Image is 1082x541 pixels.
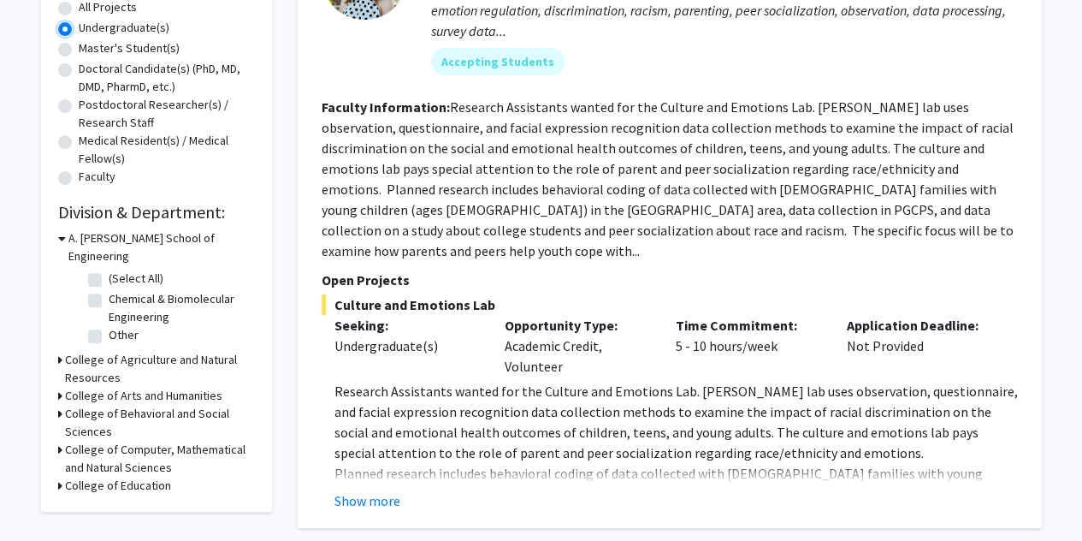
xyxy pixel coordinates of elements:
label: Doctoral Candidate(s) (PhD, MD, DMD, PharmD, etc.) [79,60,255,96]
h3: College of Education [65,477,171,495]
h2: Division & Department: [58,202,255,223]
button: Show more [334,490,400,511]
p: Application Deadline: [847,315,992,336]
iframe: Chat [13,464,73,528]
label: Undergraduate(s) [79,19,169,37]
label: Other [109,326,139,344]
p: Seeking: [334,315,480,336]
h3: College of Agriculture and Natural Resources [65,351,255,387]
label: Postdoctoral Researcher(s) / Research Staff [79,96,255,132]
div: 5 - 10 hours/week [663,315,834,377]
p: Time Commitment: [676,315,821,336]
h3: College of Arts and Humanities [65,387,222,405]
h3: College of Computer, Mathematical and Natural Sciences [65,441,255,477]
div: Academic Credit, Volunteer [492,315,663,377]
b: Faculty Information: [322,98,450,116]
h3: College of Behavioral and Social Sciences [65,405,255,441]
div: Not Provided [834,315,1005,377]
label: (Select All) [109,270,163,288]
div: Undergraduate(s) [334,336,480,356]
label: Medical Resident(s) / Medical Fellow(s) [79,132,255,168]
mat-chip: Accepting Students [431,48,565,75]
span: Culture and Emotions Lab [322,294,1018,315]
label: Faculty [79,168,115,186]
p: Research Assistants wanted for the Culture and Emotions Lab. [PERSON_NAME] lab uses observation, ... [334,381,1018,463]
p: Opportunity Type: [505,315,650,336]
label: Master's Student(s) [79,39,180,57]
fg-read-more: Research Assistants wanted for the Culture and Emotions Lab. [PERSON_NAME] lab uses observation, ... [322,98,1014,259]
label: Chemical & Biomolecular Engineering [109,290,251,326]
h3: A. [PERSON_NAME] School of Engineering [68,229,255,265]
p: Open Projects [322,270,1018,290]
